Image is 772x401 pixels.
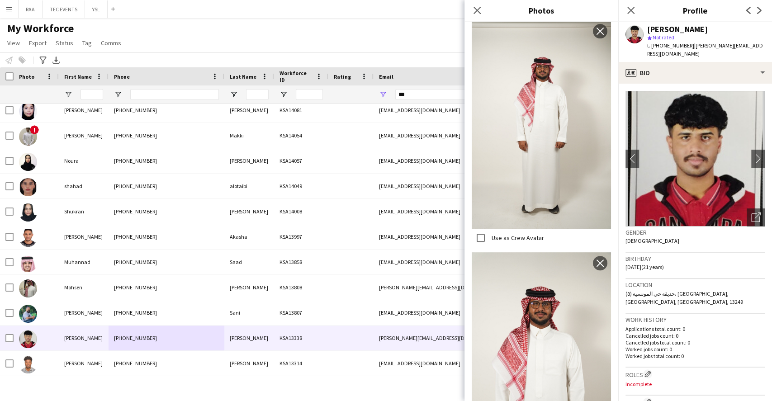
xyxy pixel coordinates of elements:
[109,326,224,350] div: [PHONE_NUMBER]
[625,346,765,353] p: Worked jobs count: 0
[4,37,24,49] a: View
[224,275,274,300] div: [PERSON_NAME]
[334,73,351,80] span: Rating
[274,351,328,376] div: KSA13314
[64,73,92,80] span: First Name
[59,148,109,173] div: Noura
[274,250,328,274] div: KSA13858
[274,275,328,300] div: KSA13808
[625,91,765,226] img: Crew avatar or photo
[81,89,103,100] input: First Name Filter Input
[374,174,554,198] div: [EMAIL_ADDRESS][DOMAIN_NAME]
[59,224,109,249] div: [PERSON_NAME]
[7,22,74,35] span: My Workforce
[625,290,743,305] span: حديقة حي المونسية (٥)، [GEOGRAPHIC_DATA], [GEOGRAPHIC_DATA], [GEOGRAPHIC_DATA], 13249
[109,351,224,376] div: [PHONE_NUMBER]
[230,73,256,80] span: Last Name
[19,73,34,80] span: Photo
[19,203,37,222] img: Shukran Mohamed
[109,224,224,249] div: [PHONE_NUMBER]
[19,0,43,18] button: RAA
[747,208,765,226] div: Open photos pop-in
[59,250,109,274] div: Muhannad
[395,89,549,100] input: Email Filter Input
[490,234,544,242] label: Use as Crew Avatar
[625,281,765,289] h3: Location
[647,25,708,33] div: [PERSON_NAME]
[224,250,274,274] div: Saad
[374,300,554,325] div: [EMAIL_ADDRESS][DOMAIN_NAME]
[647,42,694,49] span: t. [PHONE_NUMBER]
[25,37,50,49] a: Export
[230,90,238,99] button: Open Filter Menu
[224,199,274,224] div: [PERSON_NAME]
[7,39,20,47] span: View
[279,70,312,83] span: Workforce ID
[379,90,387,99] button: Open Filter Menu
[59,351,109,376] div: [PERSON_NAME]
[51,55,62,66] app-action-btn: Export XLSX
[274,174,328,198] div: KSA14049
[224,326,274,350] div: [PERSON_NAME]
[464,5,618,16] h3: Photos
[59,300,109,325] div: [PERSON_NAME]
[109,98,224,123] div: [PHONE_NUMBER]
[374,98,554,123] div: [EMAIL_ADDRESS][DOMAIN_NAME]
[625,339,765,346] p: Cancelled jobs total count: 0
[374,199,554,224] div: [EMAIL_ADDRESS][DOMAIN_NAME]
[374,275,554,300] div: [PERSON_NAME][EMAIL_ADDRESS][DOMAIN_NAME]
[19,153,37,171] img: Noura Mohammad
[647,42,763,57] span: | [PERSON_NAME][EMAIL_ADDRESS][DOMAIN_NAME]
[59,199,109,224] div: Shukran
[224,351,274,376] div: [PERSON_NAME]
[30,125,39,134] span: !
[374,123,554,148] div: [EMAIL_ADDRESS][DOMAIN_NAME]
[114,90,122,99] button: Open Filter Menu
[19,102,37,120] img: Manal Ahmed
[625,353,765,359] p: Worked jobs total count: 0
[38,55,48,66] app-action-btn: Advanced filters
[625,369,765,379] h3: Roles
[296,89,323,100] input: Workforce ID Filter Input
[653,34,674,41] span: Not rated
[274,224,328,249] div: KSA13997
[374,250,554,274] div: [EMAIL_ADDRESS][DOMAIN_NAME]
[109,275,224,300] div: [PHONE_NUMBER]
[224,98,274,123] div: [PERSON_NAME]
[109,300,224,325] div: [PHONE_NUMBER]
[52,37,77,49] a: Status
[85,0,108,18] button: YSL
[274,326,328,350] div: KSA13338
[274,300,328,325] div: KSA13807
[82,39,92,47] span: Tag
[274,199,328,224] div: KSA14008
[224,300,274,325] div: Sani
[19,127,37,146] img: Mohammed Makki
[279,90,288,99] button: Open Filter Menu
[374,224,554,249] div: [EMAIL_ADDRESS][DOMAIN_NAME]
[109,199,224,224] div: [PHONE_NUMBER]
[625,332,765,339] p: Cancelled jobs count: 0
[625,326,765,332] p: Applications total count: 0
[224,174,274,198] div: alotaibi
[59,123,109,148] div: [PERSON_NAME]
[274,123,328,148] div: KSA14054
[43,0,85,18] button: TEC EVENTS
[130,89,219,100] input: Phone Filter Input
[374,351,554,376] div: [EMAIL_ADDRESS][DOMAIN_NAME]
[274,98,328,123] div: KSA14081
[59,98,109,123] div: [PERSON_NAME]
[79,37,95,49] a: Tag
[374,326,554,350] div: [PERSON_NAME][EMAIL_ADDRESS][DOMAIN_NAME]
[618,5,772,16] h3: Profile
[101,39,121,47] span: Comms
[625,228,765,236] h3: Gender
[274,148,328,173] div: KSA14057
[109,148,224,173] div: [PHONE_NUMBER]
[29,39,47,47] span: Export
[19,330,37,348] img: Mohammed Abood
[109,174,224,198] div: [PHONE_NUMBER]
[246,89,269,100] input: Last Name Filter Input
[59,275,109,300] div: Mohsen
[472,20,611,229] img: Crew photo 1114436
